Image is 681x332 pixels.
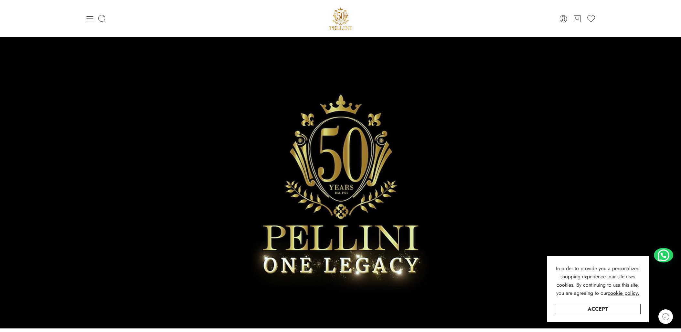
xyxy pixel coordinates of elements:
[327,5,355,32] a: Pellini -
[573,14,582,23] a: Cart
[608,289,639,297] a: cookie policy.
[587,14,596,23] a: Wishlist
[555,304,641,314] a: Accept
[559,14,568,23] a: Login / Register
[556,265,640,297] span: In order to provide you a personalized shopping experience, our site uses cookies. By continuing ...
[327,5,355,32] img: Pellini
